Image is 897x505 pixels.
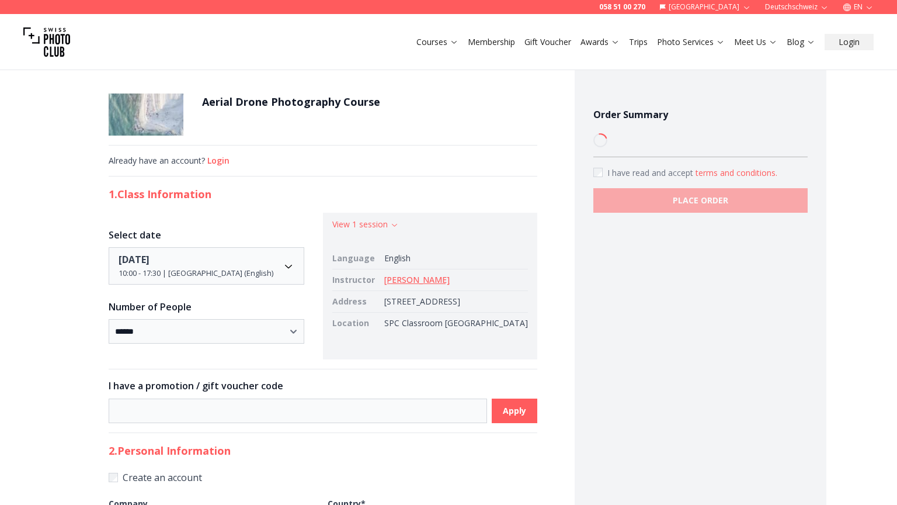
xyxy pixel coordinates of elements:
[332,248,380,269] td: Language
[629,36,648,48] a: Trips
[109,379,537,393] h3: I have a promotion / gift voucher code
[463,34,520,50] button: Membership
[109,155,537,167] div: Already have an account?
[734,36,777,48] a: Meet Us
[468,36,515,48] a: Membership
[109,94,183,136] img: Aerial Drone Photography Course
[593,168,603,177] input: Accept terms
[109,442,537,459] h2: 2. Personal Information
[109,247,304,285] button: Date
[729,34,782,50] button: Meet Us
[380,313,528,334] td: SPC Classroom [GEOGRAPHIC_DATA]
[109,469,537,486] label: Create an account
[207,155,230,167] button: Login
[673,195,728,206] b: PLACE ORDER
[576,34,624,50] button: Awards
[696,167,777,179] button: Accept termsI have read and accept
[109,228,304,242] h3: Select date
[412,34,463,50] button: Courses
[520,34,576,50] button: Gift Voucher
[380,248,528,269] td: English
[503,405,526,417] b: Apply
[787,36,815,48] a: Blog
[593,108,808,122] h4: Order Summary
[109,186,537,202] h2: 1. Class Information
[332,313,380,334] td: Location
[624,34,652,50] button: Trips
[599,2,645,12] a: 058 51 00 270
[332,269,380,291] td: Instructor
[524,36,571,48] a: Gift Voucher
[580,36,620,48] a: Awards
[593,188,808,213] button: PLACE ORDER
[607,167,696,178] span: I have read and accept
[416,36,458,48] a: Courses
[657,36,725,48] a: Photo Services
[825,34,874,50] button: Login
[332,291,380,313] td: Address
[782,34,820,50] button: Blog
[23,19,70,65] img: Swiss photo club
[109,473,118,482] input: Create an account
[380,291,528,313] td: [STREET_ADDRESS]
[652,34,729,50] button: Photo Services
[109,300,304,314] h3: Number of People
[384,274,450,285] a: [PERSON_NAME]
[492,399,537,423] button: Apply
[202,94,380,110] h1: Aerial Drone Photography Course
[332,219,399,230] button: View 1 session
